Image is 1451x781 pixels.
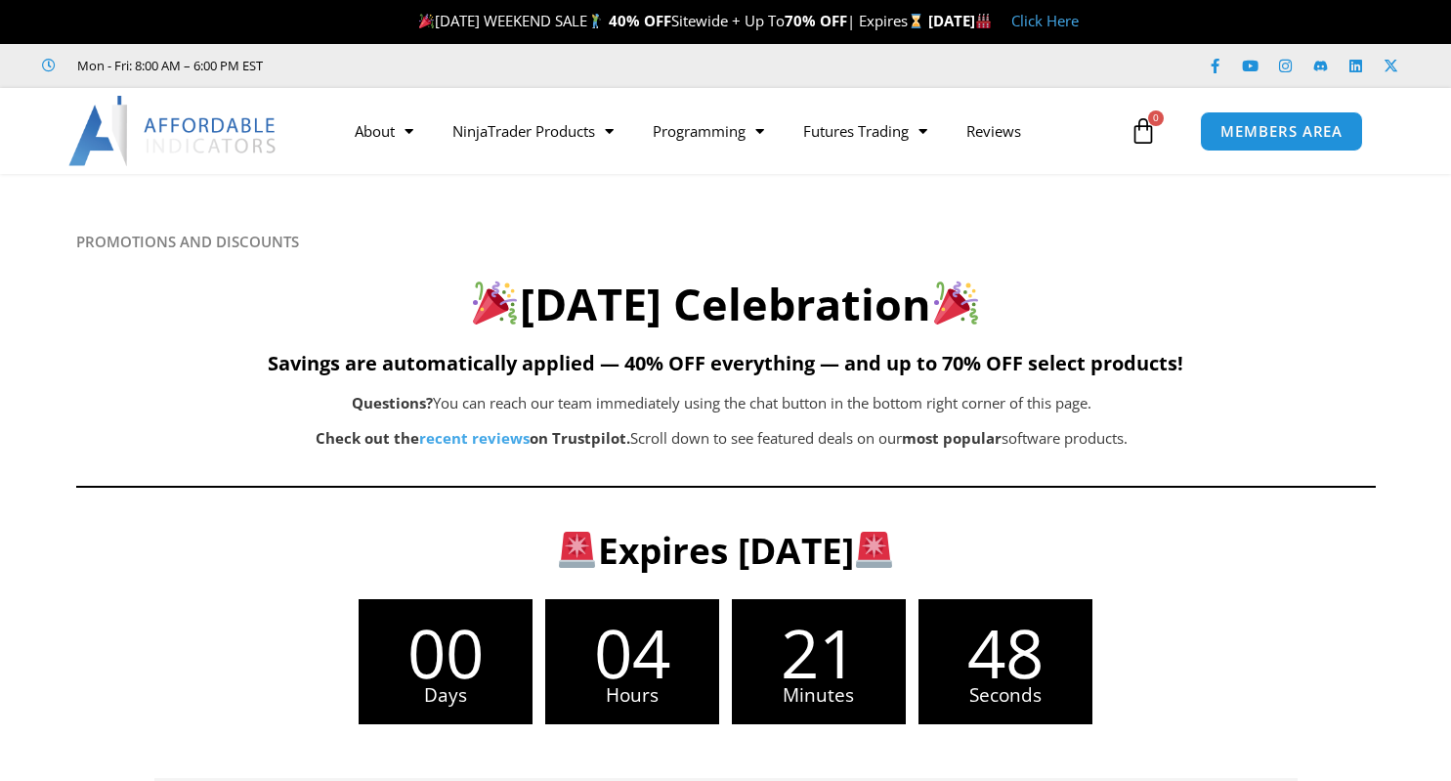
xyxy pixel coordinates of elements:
img: LogoAI | Affordable Indicators – NinjaTrader [68,96,278,166]
img: ⌛ [909,14,923,28]
span: 21 [732,619,906,686]
span: 04 [545,619,719,686]
img: 🎉 [419,14,434,28]
strong: [DATE] [928,11,992,30]
span: Minutes [732,686,906,705]
a: About [335,108,433,153]
img: 🏌️‍♂️ [588,14,603,28]
strong: 40% OFF [609,11,671,30]
a: 0 [1100,103,1186,159]
a: recent reviews [419,428,530,448]
span: Seconds [918,686,1092,705]
p: You can reach our team immediately using the chat button in the bottom right corner of this page. [174,390,1270,417]
a: NinjaTrader Products [433,108,633,153]
a: MEMBERS AREA [1200,111,1363,152]
a: Futures Trading [784,108,947,153]
h6: PROMOTIONS AND DISCOUNTS [76,233,1376,251]
p: Scroll down to see featured deals on our software products. [174,425,1270,453]
img: 🎉 [473,281,517,325]
b: Questions? [352,393,433,412]
img: 🎉 [934,281,978,325]
span: Mon - Fri: 8:00 AM – 6:00 PM EST [72,54,263,77]
a: Programming [633,108,784,153]
iframe: Customer reviews powered by Trustpilot [290,56,583,75]
h2: [DATE] Celebration [76,276,1376,333]
nav: Menu [335,108,1125,153]
h5: Savings are automatically applied — 40% OFF everything — and up to 70% OFF select products! [76,352,1376,375]
b: most popular [902,428,1002,448]
img: 🏭 [976,14,991,28]
span: Hours [545,686,719,705]
span: [DATE] WEEKEND SALE Sitewide + Up To | Expires [414,11,927,30]
img: 🚨 [856,532,892,568]
strong: 70% OFF [785,11,847,30]
span: 48 [918,619,1092,686]
span: Days [359,686,533,705]
span: 0 [1148,110,1164,126]
h3: Expires [DATE] [179,527,1273,574]
span: 00 [359,619,533,686]
strong: Check out the on Trustpilot. [316,428,630,448]
a: Click Here [1011,11,1079,30]
img: 🚨 [559,532,595,568]
a: Reviews [947,108,1041,153]
span: MEMBERS AREA [1220,124,1343,139]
